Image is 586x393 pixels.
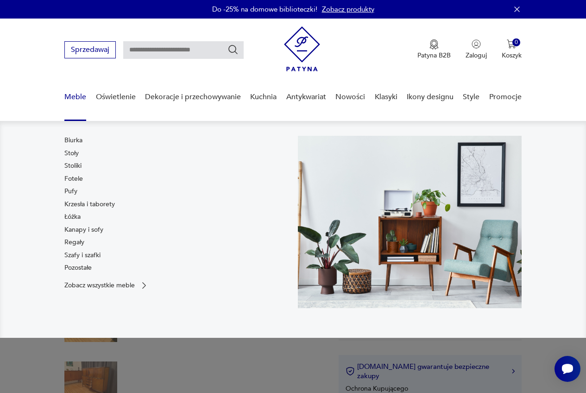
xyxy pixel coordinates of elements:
[64,212,81,222] a: Łóżka
[463,79,479,115] a: Style
[64,238,84,247] a: Regały
[472,39,481,49] img: Ikonka użytkownika
[64,225,103,235] a: Kanapy i sofy
[64,281,149,290] a: Zobacz wszystkie meble
[212,5,317,14] p: Do -25% na domowe biblioteczki!
[64,174,83,184] a: Fotele
[284,26,320,71] img: Patyna - sklep z meblami i dekoracjami vintage
[375,79,397,115] a: Klasyki
[489,79,522,115] a: Promocje
[417,39,451,60] a: Ikona medaluPatyna B2B
[64,161,82,171] a: Stoliki
[64,187,77,196] a: Pufy
[227,44,239,55] button: Szukaj
[335,79,365,115] a: Nowości
[250,79,277,115] a: Kuchnia
[512,38,520,46] div: 0
[298,136,522,308] img: 969d9116629659dbb0bd4e745da535dc.jpg
[429,39,439,50] img: Ikona medalu
[64,251,101,260] a: Szafy i szafki
[64,136,82,145] a: Biurka
[96,79,136,115] a: Oświetlenie
[64,200,115,209] a: Krzesła i taborety
[502,39,522,60] button: 0Koszyk
[417,51,451,60] p: Patyna B2B
[466,39,487,60] button: Zaloguj
[286,79,326,115] a: Antykwariat
[407,79,454,115] a: Ikony designu
[64,41,116,58] button: Sprzedawaj
[64,79,86,115] a: Meble
[64,47,116,54] a: Sprzedawaj
[64,263,92,273] a: Pozostałe
[64,149,79,158] a: Stoły
[322,5,374,14] a: Zobacz produkty
[64,282,135,288] p: Zobacz wszystkie meble
[417,39,451,60] button: Patyna B2B
[554,356,580,382] iframe: Smartsupp widget button
[466,51,487,60] p: Zaloguj
[507,39,516,49] img: Ikona koszyka
[145,79,241,115] a: Dekoracje i przechowywanie
[502,51,522,60] p: Koszyk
